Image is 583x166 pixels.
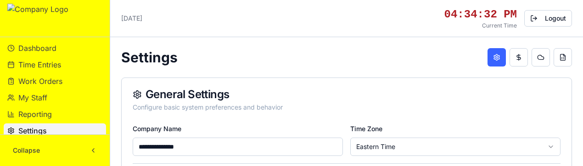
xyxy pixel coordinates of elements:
label: Company Name [133,125,181,133]
div: 04:34:32 PM [444,7,517,22]
button: Reporting [4,107,106,122]
button: Benefits & Pay [510,48,528,66]
span: Time Entries [18,59,61,70]
h1: Settings [121,49,178,66]
span: Collapse [13,146,40,155]
button: Time Entries [4,57,106,72]
button: Work Orders [4,74,106,89]
span: Dashboard [18,43,56,54]
button: My Staff [4,90,106,105]
button: Dashboard [4,41,106,55]
span: My Staff [18,92,47,103]
span: Settings [18,125,47,136]
img: Company Logo [7,4,68,33]
button: Collapse [7,142,102,159]
span: Work Orders [18,76,62,87]
span: Reporting [18,109,52,120]
button: Settings [4,123,106,138]
button: Google Sheets [554,48,572,66]
p: [DATE] [121,14,142,23]
label: Time Zone [350,125,382,133]
p: Current Time [444,22,517,29]
button: System Settings [488,48,506,66]
button: Weather [532,48,550,66]
div: General Settings [133,89,561,100]
button: Logout [524,10,572,27]
div: Configure basic system preferences and behavior [133,103,561,112]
